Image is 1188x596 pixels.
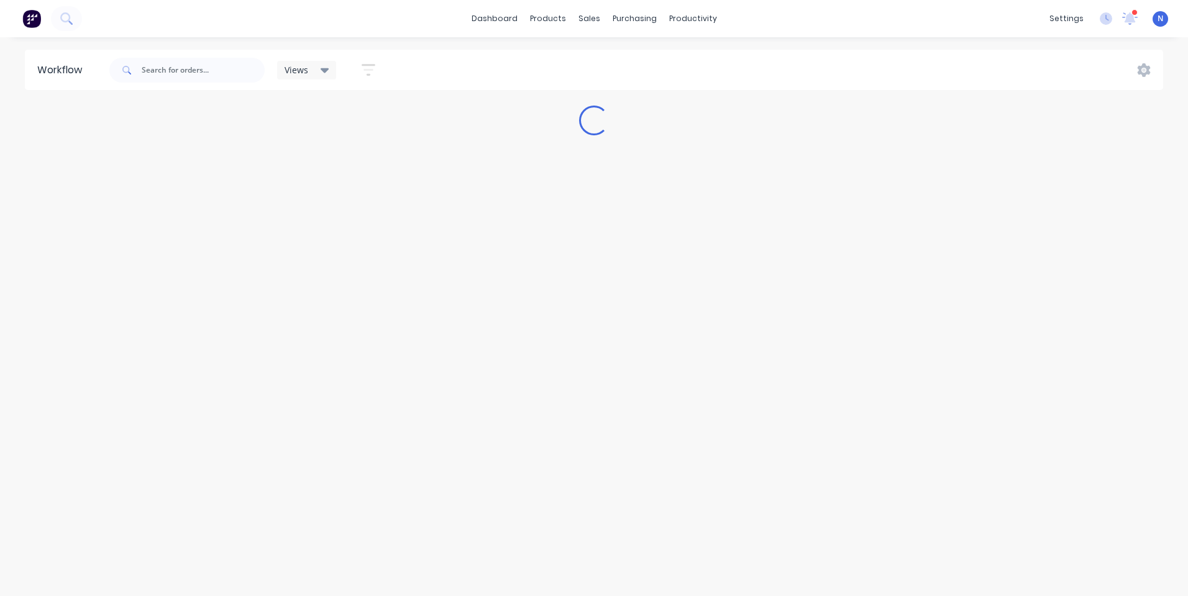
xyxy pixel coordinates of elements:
div: Workflow [37,63,88,78]
div: products [524,9,572,28]
div: sales [572,9,606,28]
div: settings [1043,9,1090,28]
img: Factory [22,9,41,28]
span: N [1158,13,1163,24]
a: dashboard [465,9,524,28]
input: Search for orders... [142,58,265,83]
span: Views [285,63,308,76]
div: productivity [663,9,723,28]
div: purchasing [606,9,663,28]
